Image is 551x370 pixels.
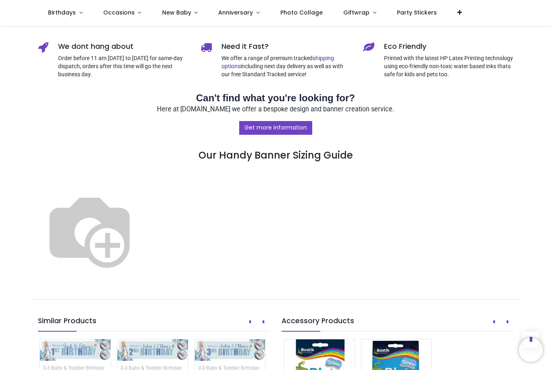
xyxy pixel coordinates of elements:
[221,55,334,69] a: shipping options
[218,8,253,17] span: Anniversary
[244,315,256,329] button: Prev
[239,121,312,135] a: Get more information
[38,316,270,331] h5: Similar Products
[257,315,269,329] button: Next
[103,8,135,17] span: Occasions
[384,54,513,78] p: Printed with the latest HP Latex Printing technology using eco-friendly non-toxic water based ink...
[384,42,513,52] h5: Eco Friendly
[162,8,191,17] span: New Baby
[48,8,76,17] span: Birthdays
[117,339,188,361] img: Personalised Happy 2nd Birthday Banner - Blue Rabbit Twins - Custom Name & 2 Photo Upload
[501,315,513,329] button: Next
[38,91,513,105] h2: Can't find what you're looking for?
[519,338,543,362] iframe: Brevo live chat
[38,105,513,114] p: Here at [DOMAIN_NAME] we offer a bespoke design and banner creation service.
[38,120,513,162] h3: Our Handy Banner Sizing Guide
[343,8,369,17] span: Giftwrap
[38,178,141,282] img: Banner_Size_Helper_Image_Compare.svg
[58,54,188,78] p: Order before 11 am [DATE] to [DATE] for same-day dispatch, orders after this time will go the nex...
[397,8,437,17] span: Party Stickers
[282,316,513,331] h5: Accessory Products
[221,42,351,52] h5: Need it Fast?
[280,8,323,17] span: Photo Collage
[195,339,265,361] img: Personalised Happy 3rd Birthday Banner - Blue Rabbit Twins - Custom Name & 2 Photo Upload
[40,339,111,361] img: Personalised 1st Birthday Banner - Blue Rabbit Twins - Custom Name & 2 Photo Upload
[488,315,500,329] button: Prev
[58,42,188,52] h5: We dont hang about
[221,54,351,78] p: We offer a range of premium tracked including next day delivery as well as with our free Standard...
